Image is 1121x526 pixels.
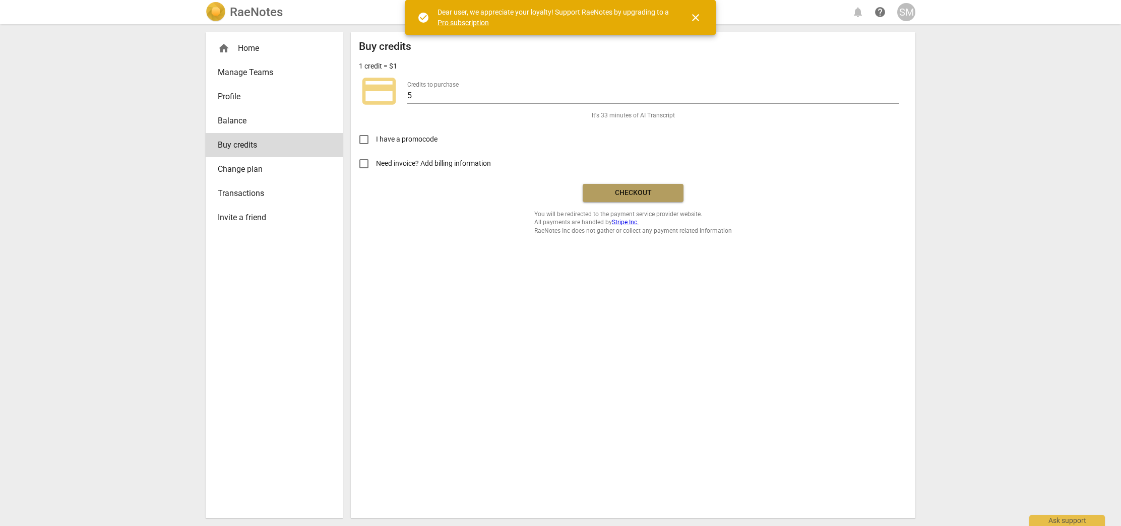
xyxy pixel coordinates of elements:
[218,67,323,79] span: Manage Teams
[206,109,343,133] a: Balance
[591,188,675,198] span: Checkout
[218,187,323,200] span: Transactions
[376,158,492,169] span: Need invoice? Add billing information
[359,71,399,111] span: credit_card
[218,42,230,54] span: home
[612,219,639,226] a: Stripe Inc.
[438,19,489,27] a: Pro subscription
[438,7,671,28] div: Dear user, we appreciate your loyalty! Support RaeNotes by upgrading to a
[218,212,323,224] span: Invite a friend
[690,12,702,24] span: close
[218,42,323,54] div: Home
[417,12,429,24] span: check_circle
[206,36,343,60] div: Home
[534,210,732,235] span: You will be redirected to the payment service provider website. All payments are handled by RaeNo...
[230,5,283,19] h2: RaeNotes
[407,82,459,88] label: Credits to purchase
[206,206,343,230] a: Invite a friend
[583,184,683,202] button: Checkout
[218,139,323,151] span: Buy credits
[206,85,343,109] a: Profile
[206,157,343,181] a: Change plan
[683,6,708,30] button: Close
[218,163,323,175] span: Change plan
[1029,515,1105,526] div: Ask support
[874,6,886,18] span: help
[592,111,675,120] span: It's 33 minutes of AI Transcript
[206,2,226,22] img: Logo
[206,181,343,206] a: Transactions
[359,40,411,53] h2: Buy credits
[206,2,283,22] a: LogoRaeNotes
[218,91,323,103] span: Profile
[218,115,323,127] span: Balance
[206,133,343,157] a: Buy credits
[871,3,889,21] a: Help
[897,3,915,21] button: SM
[359,61,397,72] p: 1 credit = $1
[376,134,438,145] span: I have a promocode
[206,60,343,85] a: Manage Teams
